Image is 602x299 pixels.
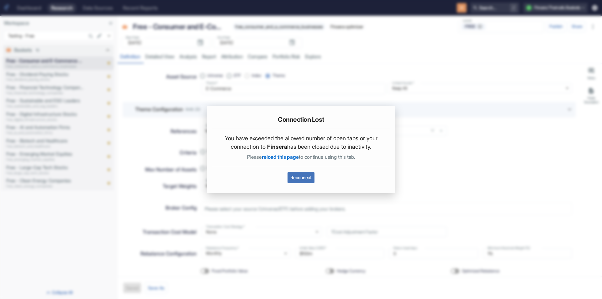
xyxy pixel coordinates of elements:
button: Reconnect [288,172,314,183]
p: Please to continue using this tab. [217,153,385,161]
span: Finsera [267,143,287,150]
span: reload this page [262,154,299,160]
h5: Connection Lost [278,116,324,123]
p: You have exceeded the allowed number of open tabs or your connection to has been closed due to in... [217,134,385,151]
